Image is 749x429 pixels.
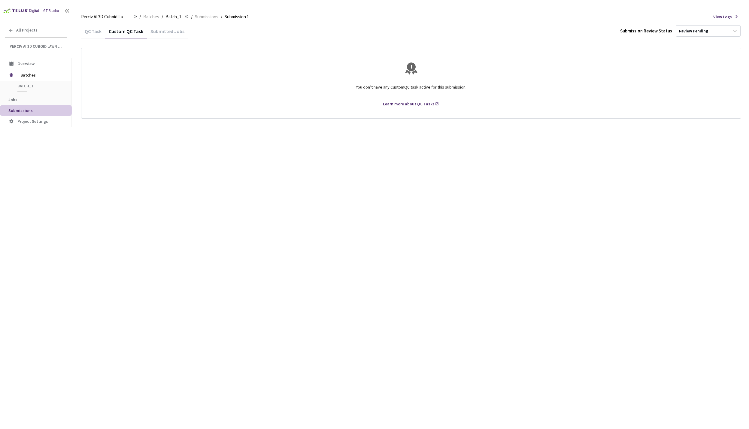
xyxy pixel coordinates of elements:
div: Submission Review Status [620,28,672,34]
span: All Projects [16,28,38,33]
span: View Logs [713,14,732,20]
div: You don’t have any Custom QC task active for this submission. [89,79,734,101]
span: Submission 1 [225,13,249,20]
div: Custom QC Task [105,28,147,38]
li: / [162,13,163,20]
span: Jobs [8,97,17,102]
div: Review Pending [679,28,708,34]
span: Submissions [8,108,33,113]
li: / [191,13,193,20]
span: Batch_1 [165,13,181,20]
a: Submissions [194,13,220,20]
span: Batches [20,69,62,81]
span: Submissions [195,13,218,20]
span: Project Settings [17,119,48,124]
li: / [221,13,222,20]
span: Batch_1 [17,83,62,89]
div: Submitted Jobs [147,28,188,38]
li: / [139,13,141,20]
span: Overview [17,61,35,66]
span: Perciv AI 3D Cuboid Lawn Mover [10,44,63,49]
span: Perciv AI 3D Cuboid Lawn Mover [81,13,130,20]
div: QC Task [81,28,105,38]
div: GT Studio [43,8,59,14]
div: Learn more about QC Tasks [383,101,435,107]
a: Batches [142,13,160,20]
span: Batches [143,13,159,20]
